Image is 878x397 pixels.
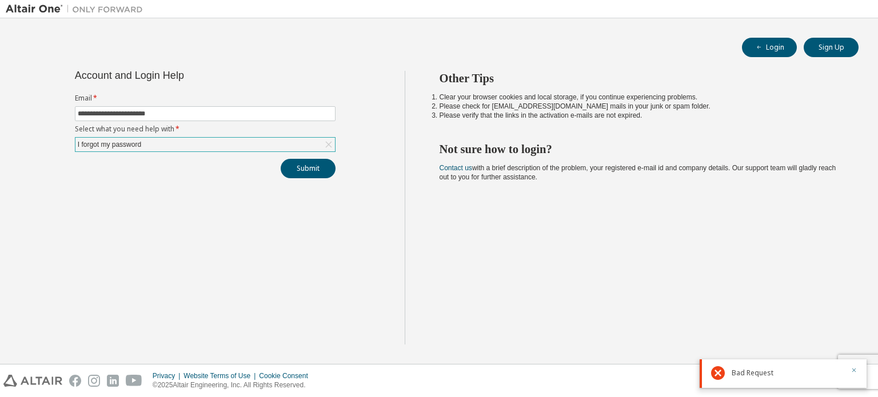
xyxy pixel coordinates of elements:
img: facebook.svg [69,375,81,387]
li: Please check for [EMAIL_ADDRESS][DOMAIN_NAME] mails in your junk or spam folder. [440,102,839,111]
div: Website Terms of Use [183,371,259,380]
label: Email [75,94,336,103]
img: altair_logo.svg [3,375,62,387]
div: Privacy [153,371,183,380]
h2: Not sure how to login? [440,142,839,157]
p: © 2025 Altair Engineering, Inc. All Rights Reserved. [153,380,315,390]
div: I forgot my password [76,138,143,151]
img: Altair One [6,3,149,15]
span: Bad Request [732,368,773,378]
h2: Other Tips [440,71,839,86]
div: Cookie Consent [259,371,314,380]
div: I forgot my password [75,138,335,151]
li: Please verify that the links in the activation e-mails are not expired. [440,111,839,120]
label: Select what you need help with [75,125,336,134]
a: Contact us [440,164,472,172]
img: linkedin.svg [107,375,119,387]
img: instagram.svg [88,375,100,387]
li: Clear your browser cookies and local storage, if you continue experiencing problems. [440,93,839,102]
button: Sign Up [804,38,859,57]
span: with a brief description of the problem, your registered e-mail id and company details. Our suppo... [440,164,836,181]
div: Account and Login Help [75,71,284,80]
img: youtube.svg [126,375,142,387]
button: Submit [281,159,336,178]
button: Login [742,38,797,57]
